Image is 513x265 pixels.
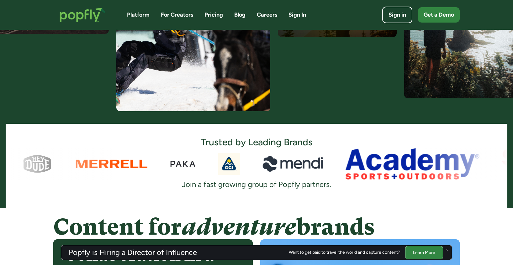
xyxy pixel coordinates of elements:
[418,7,460,23] a: Get a Demo
[201,136,313,148] h3: Trusted by Leading Brands
[424,11,454,19] div: Get a Demo
[161,11,193,19] a: For Creators
[405,246,443,259] a: Learn More
[382,7,412,23] a: Sign in
[182,214,296,240] em: adventure
[289,250,400,255] div: Want to get paid to travel the world and capture content?
[234,11,246,19] a: Blog
[204,11,223,19] a: Pricing
[288,11,306,19] a: Sign In
[257,11,277,19] a: Careers
[53,215,460,239] h4: Content for brands
[389,11,406,19] div: Sign in
[174,179,339,190] div: Join a fast growing group of Popfly partners.
[53,1,112,29] a: home
[69,249,197,256] h3: Popfly is Hiring a Director of Influence
[127,11,150,19] a: Platform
